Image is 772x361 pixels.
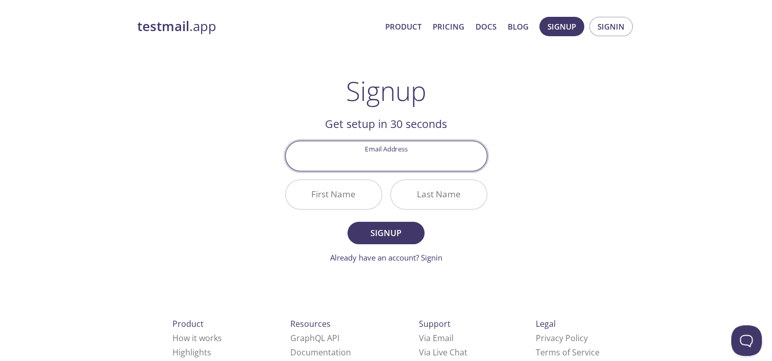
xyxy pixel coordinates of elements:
[290,318,331,329] span: Resources
[539,17,584,36] button: Signup
[419,332,454,344] a: Via Email
[597,20,625,33] span: Signin
[476,20,496,33] a: Docs
[536,347,600,358] a: Terms of Service
[508,20,529,33] a: Blog
[346,75,427,106] h1: Signup
[385,20,421,33] a: Product
[137,17,189,35] strong: testmail
[589,17,633,36] button: Signin
[172,332,222,344] a: How it works
[359,226,413,240] span: Signup
[290,347,351,358] a: Documentation
[137,18,377,35] a: testmail.app
[731,325,762,356] iframe: Help Scout Beacon - Open
[290,332,339,344] a: GraphQL API
[347,222,424,244] button: Signup
[547,20,576,33] span: Signup
[536,332,588,344] a: Privacy Policy
[172,347,211,358] a: Highlights
[419,318,451,329] span: Support
[172,318,204,329] span: Product
[285,115,487,133] h2: Get setup in 30 seconds
[433,20,464,33] a: Pricing
[419,347,467,358] a: Via Live Chat
[536,318,556,329] span: Legal
[330,252,442,263] a: Already have an account? Signin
